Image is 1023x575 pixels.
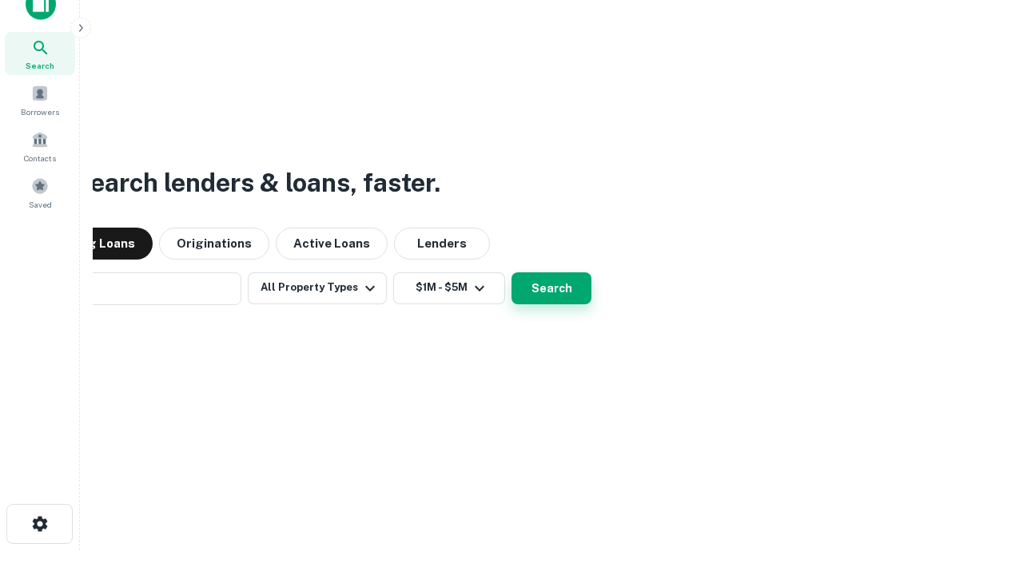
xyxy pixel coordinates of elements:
[29,198,52,211] span: Saved
[26,59,54,72] span: Search
[159,228,269,260] button: Originations
[394,228,490,260] button: Lenders
[276,228,388,260] button: Active Loans
[21,105,59,118] span: Borrowers
[24,152,56,165] span: Contacts
[73,164,440,202] h3: Search lenders & loans, faster.
[943,447,1023,524] iframe: Chat Widget
[511,272,591,304] button: Search
[5,125,75,168] a: Contacts
[5,32,75,75] a: Search
[5,171,75,214] a: Saved
[393,272,505,304] button: $1M - $5M
[248,272,387,304] button: All Property Types
[5,78,75,121] a: Borrowers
